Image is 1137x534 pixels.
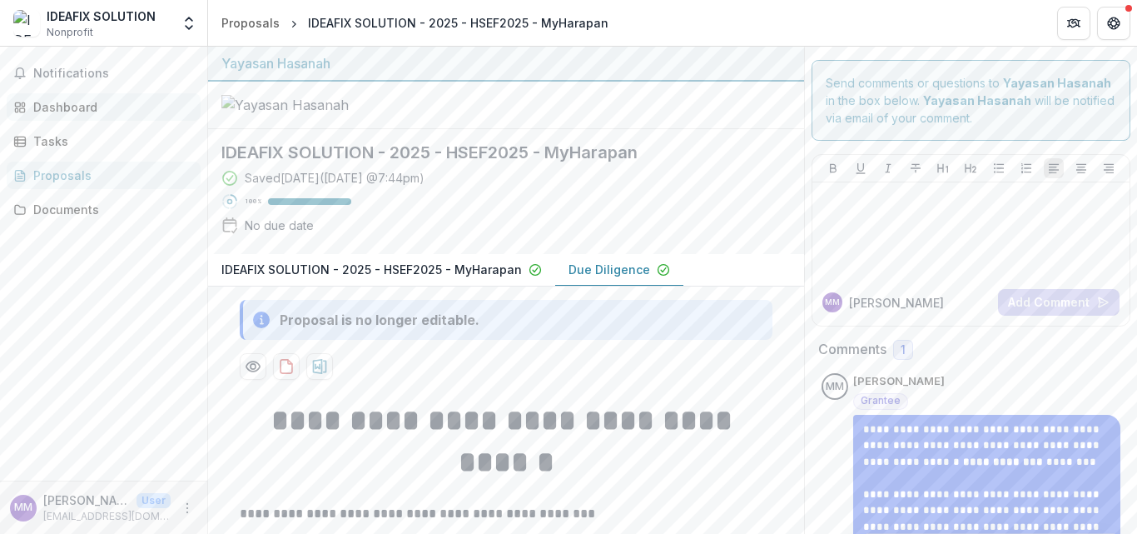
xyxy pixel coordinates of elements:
p: [PERSON_NAME] [849,294,944,312]
div: Tasks [33,132,187,150]
button: Heading 2 [961,158,981,178]
button: Add Comment [998,289,1120,316]
p: IDEAFIX SOLUTION - 2025 - HSEF2025 - MyHarapan [221,261,522,278]
button: download-proposal [306,353,333,380]
div: Documents [33,201,187,218]
button: Align Center [1071,158,1091,178]
div: IDEAFIX SOLUTION - 2025 - HSEF2025 - MyHarapan [308,14,608,32]
button: Notifications [7,60,201,87]
div: Proposals [33,167,187,184]
button: Bullet List [989,158,1009,178]
button: Strike [906,158,926,178]
p: 100 % [245,196,261,207]
span: 1 [901,343,906,357]
div: Proposals [221,14,280,32]
a: Proposals [7,162,201,189]
button: Preview d6eceefe-4341-432d-87e9-0f9c3ce720a7-1.pdf [240,353,266,380]
p: [PERSON_NAME] [43,492,130,509]
span: Notifications [33,67,194,81]
nav: breadcrumb [215,11,615,35]
strong: Yayasan Hasanah [1003,76,1111,90]
div: Muhammad Zakiran Mahmud [14,502,32,513]
button: Underline [851,158,871,178]
button: download-proposal [273,353,300,380]
p: [EMAIL_ADDRESS][DOMAIN_NAME] [43,509,171,524]
h2: IDEAFIX SOLUTION - 2025 - HSEF2025 - MyHarapan [221,142,764,162]
div: Proposal is no longer editable. [280,310,479,330]
div: Saved [DATE] ( [DATE] @ 7:44pm ) [245,169,425,187]
strong: Yayasan Hasanah [923,93,1031,107]
div: Yayasan Hasanah [221,53,791,73]
img: IDEAFIX SOLUTION [13,10,40,37]
p: [PERSON_NAME] [853,373,945,390]
div: Muhammad Zakiran Mahmud [825,298,840,307]
span: Nonprofit [47,25,93,40]
div: Muhammad Zakiran Mahmud [826,382,844,392]
div: IDEAFIX SOLUTION [47,7,156,25]
button: Align Right [1099,158,1119,178]
button: Get Help [1097,7,1130,40]
p: Due Diligence [568,261,650,278]
button: Partners [1057,7,1090,40]
button: More [177,498,197,518]
div: Dashboard [33,98,187,116]
a: Dashboard [7,93,201,121]
button: Italicize [878,158,898,178]
span: Grantee [861,395,901,407]
a: Proposals [215,11,286,35]
div: Send comments or questions to in the box below. will be notified via email of your comment. [812,60,1130,141]
h2: Comments [818,342,886,357]
button: Bold [823,158,843,178]
button: Open entity switcher [177,7,201,40]
button: Ordered List [1016,158,1036,178]
button: Align Left [1044,158,1064,178]
a: Documents [7,196,201,223]
img: Yayasan Hasanah [221,95,388,115]
div: No due date [245,217,314,234]
a: Tasks [7,127,201,155]
button: Heading 1 [933,158,953,178]
p: User [137,493,171,508]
